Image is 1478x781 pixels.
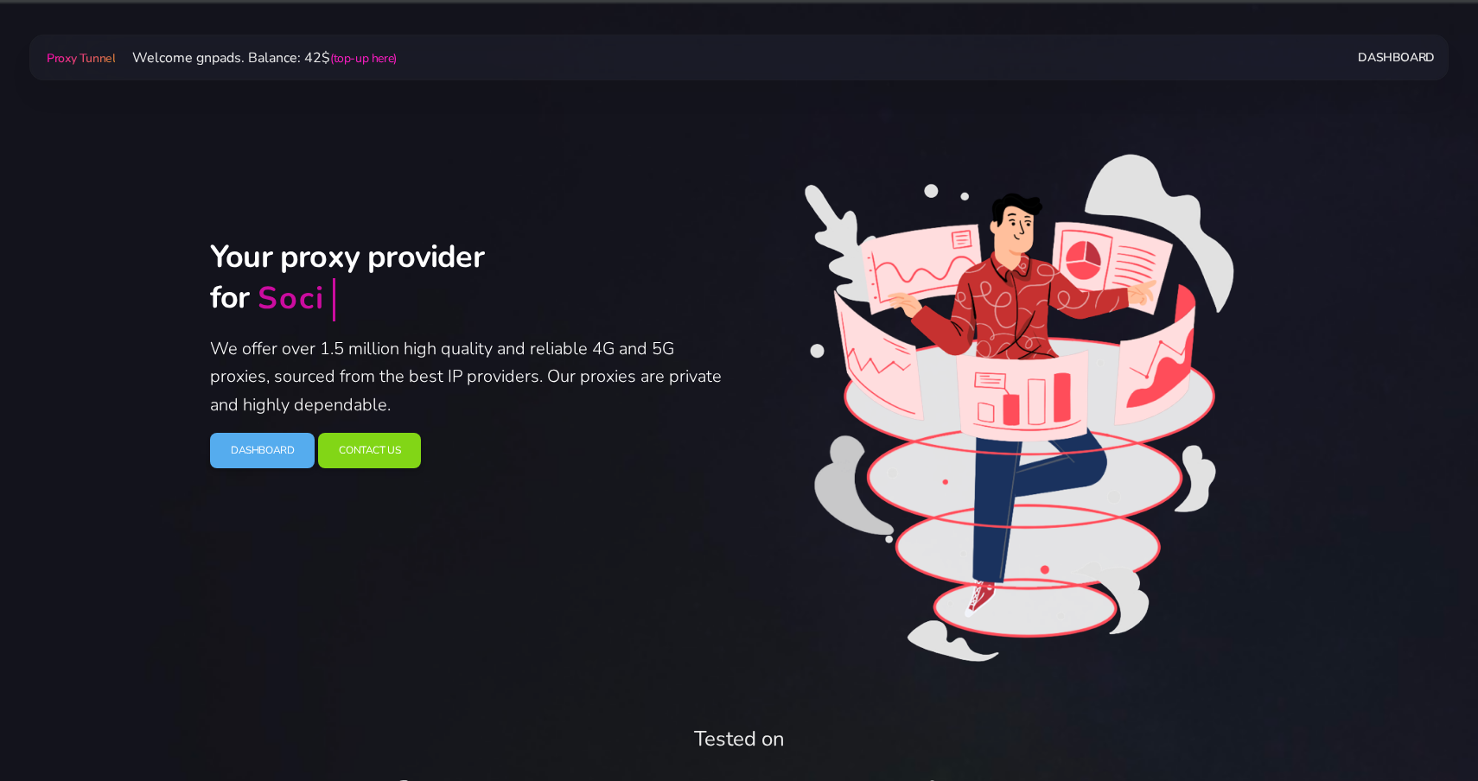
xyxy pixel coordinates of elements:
[258,279,325,320] div: Soci
[210,335,729,420] p: We offer over 1.5 million high quality and reliable 4G and 5G proxies, sourced from the best IP p...
[1379,682,1456,759] iframe: Webchat Widget
[210,433,315,468] a: Dashboard
[47,50,115,67] span: Proxy Tunnel
[220,723,1258,754] div: Tested on
[318,433,421,468] a: Contact Us
[118,48,397,67] span: Welcome gnpads. Balance: 42$
[330,50,397,67] a: (top-up here)
[210,238,729,321] h2: Your proxy provider for
[1358,41,1434,73] a: Dashboard
[43,44,118,72] a: Proxy Tunnel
